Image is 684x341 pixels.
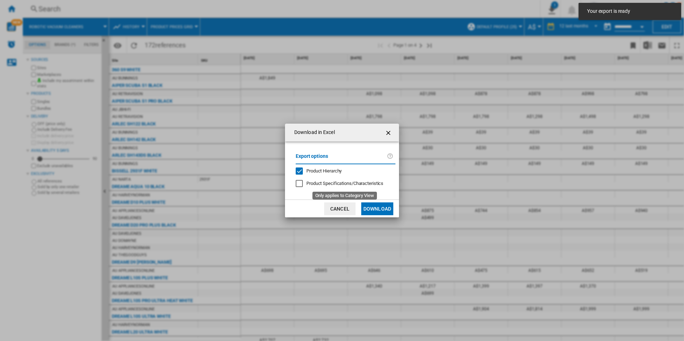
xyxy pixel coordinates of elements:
[285,124,399,217] md-dialog: Download in ...
[306,181,383,186] span: Product Specifications/Characteristics
[296,168,390,175] md-checkbox: Product Hierarchy
[585,8,675,15] span: Your export is ready
[306,168,342,174] span: Product Hierarchy
[382,125,396,140] button: getI18NText('BUTTONS.CLOSE_DIALOG')
[324,202,356,215] button: Cancel
[361,202,393,215] button: Download
[291,129,335,136] h4: Download in Excel
[385,129,393,137] ng-md-icon: getI18NText('BUTTONS.CLOSE_DIALOG')
[296,152,387,165] label: Export options
[306,180,383,187] div: Only applies to Category View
